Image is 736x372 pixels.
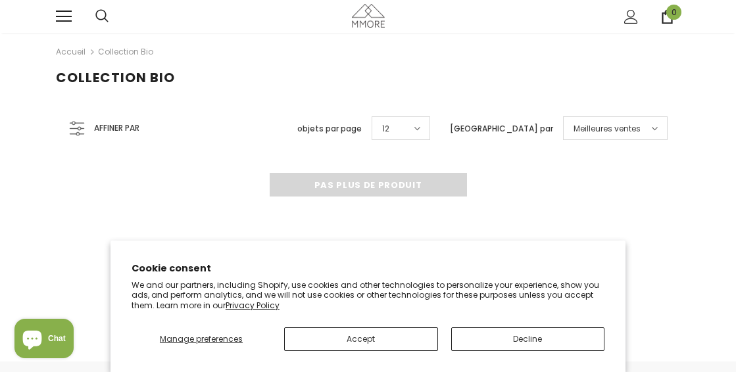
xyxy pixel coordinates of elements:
[94,121,139,135] span: Affiner par
[574,122,641,135] span: Meilleures ventes
[352,4,385,27] img: Cas MMORE
[297,122,362,135] label: objets par page
[450,122,553,135] label: [GEOGRAPHIC_DATA] par
[11,319,78,361] inbox-online-store-chat: Shopify online store chat
[132,262,604,275] h2: Cookie consent
[660,10,674,24] a: 0
[98,46,153,57] a: Collection Bio
[382,122,389,135] span: 12
[226,300,280,311] a: Privacy Policy
[451,327,605,351] button: Decline
[56,68,175,87] span: Collection Bio
[56,44,86,60] a: Accueil
[666,5,681,20] span: 0
[284,327,438,351] button: Accept
[132,280,604,311] p: We and our partners, including Shopify, use cookies and other technologies to personalize your ex...
[160,333,243,344] span: Manage preferences
[132,327,271,351] button: Manage preferences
